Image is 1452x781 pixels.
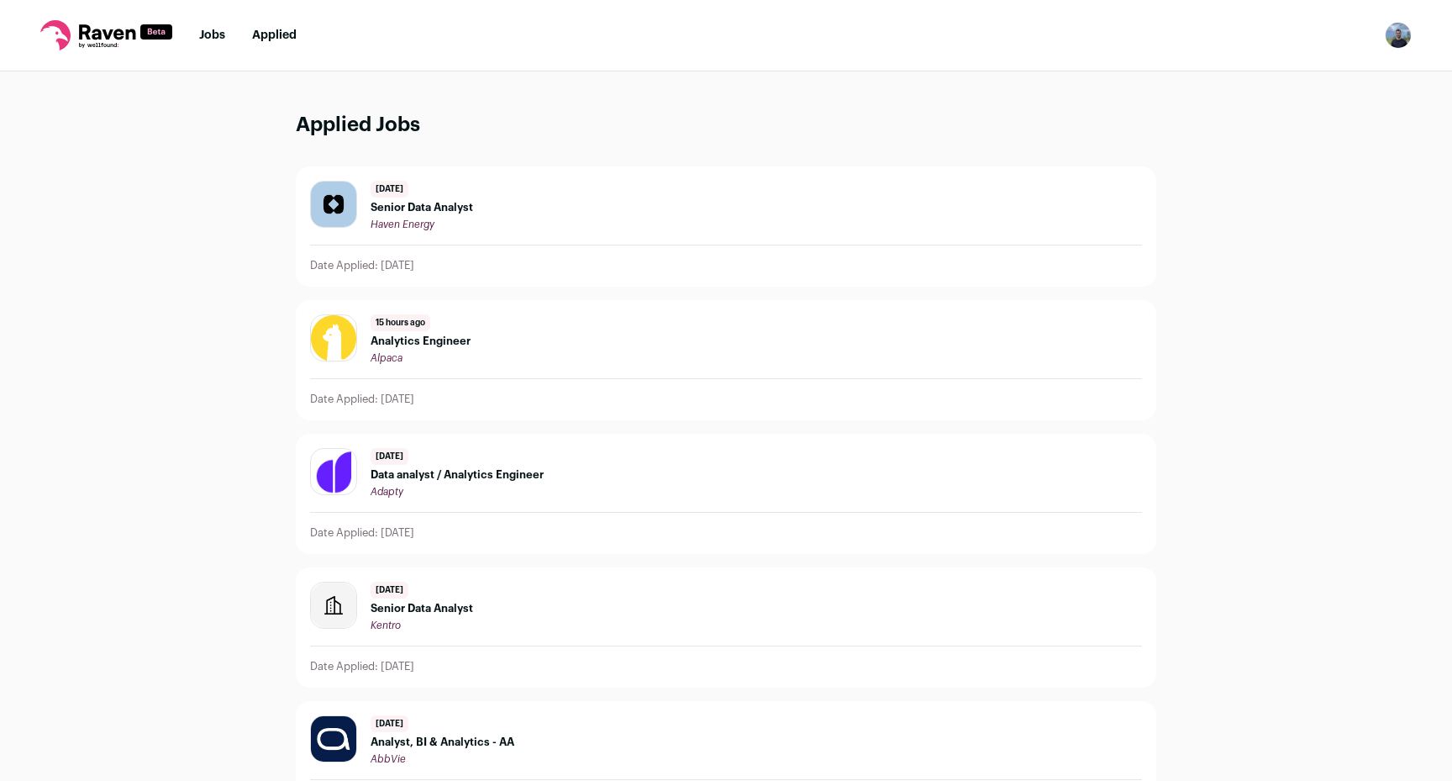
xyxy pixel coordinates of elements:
p: Date Applied: [DATE] [310,393,414,406]
a: Jobs [199,29,225,41]
span: [DATE] [371,181,408,198]
span: [DATE] [371,582,408,599]
a: 15 hours ago Analytics Engineer Alpaca Date Applied: [DATE] [297,301,1155,420]
img: 05889c7ca8bdb8ad75d967d6ee1ce4c3f08d36961a27678b6d593830422dc80a.png [311,315,356,360]
p: Date Applied: [DATE] [310,526,414,540]
p: Date Applied: [DATE] [310,259,414,272]
span: [DATE] [371,448,408,465]
img: 14342033-medium_jpg [1385,22,1412,49]
img: company-logo-placeholder-414d4e2ec0e2ddebbe968bf319fdfe5acfe0c9b87f798d344e800bc9a89632a0.png [311,583,356,628]
img: 95b98feeaed8d37863ed73c7b9143aea7f70dcd8df92c3c7506a3b2eed31e34d.jpg [311,182,356,227]
h1: Applied Jobs [296,112,1156,140]
button: Open dropdown [1385,22,1412,49]
a: [DATE] Senior Data Analyst Haven Energy Date Applied: [DATE] [297,167,1155,286]
span: Alpaca [371,353,402,363]
span: Data analyst / Analytics Engineer [371,468,544,482]
span: Senior Data Analyst [371,201,473,214]
a: [DATE] Data analyst / Analytics Engineer Adapty Date Applied: [DATE] [297,435,1155,553]
span: Analytics Engineer [371,335,471,348]
a: Applied [252,29,297,41]
span: 15 hours ago [371,314,430,331]
span: [DATE] [371,715,408,732]
span: Kentro [371,620,401,631]
span: Haven Energy [371,219,434,230]
p: Date Applied: [DATE] [310,660,414,673]
span: Analyst, BI & Analytics - AA [371,736,514,749]
img: 9bb8f42bc2a01c8d2368b17f7f6ecb2cf3778cc0eeedc100ffeb73f28e689dc1.jpg [311,716,356,762]
span: Senior Data Analyst [371,602,473,615]
a: [DATE] Senior Data Analyst Kentro Date Applied: [DATE] [297,568,1155,687]
span: AbbVie [371,754,406,764]
span: Adapty [371,487,403,497]
img: 58f53e91442ed0237bbae8d34e70f24b55150a92b652d2248c95efb0d5cdb2d6.png [311,449,356,494]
